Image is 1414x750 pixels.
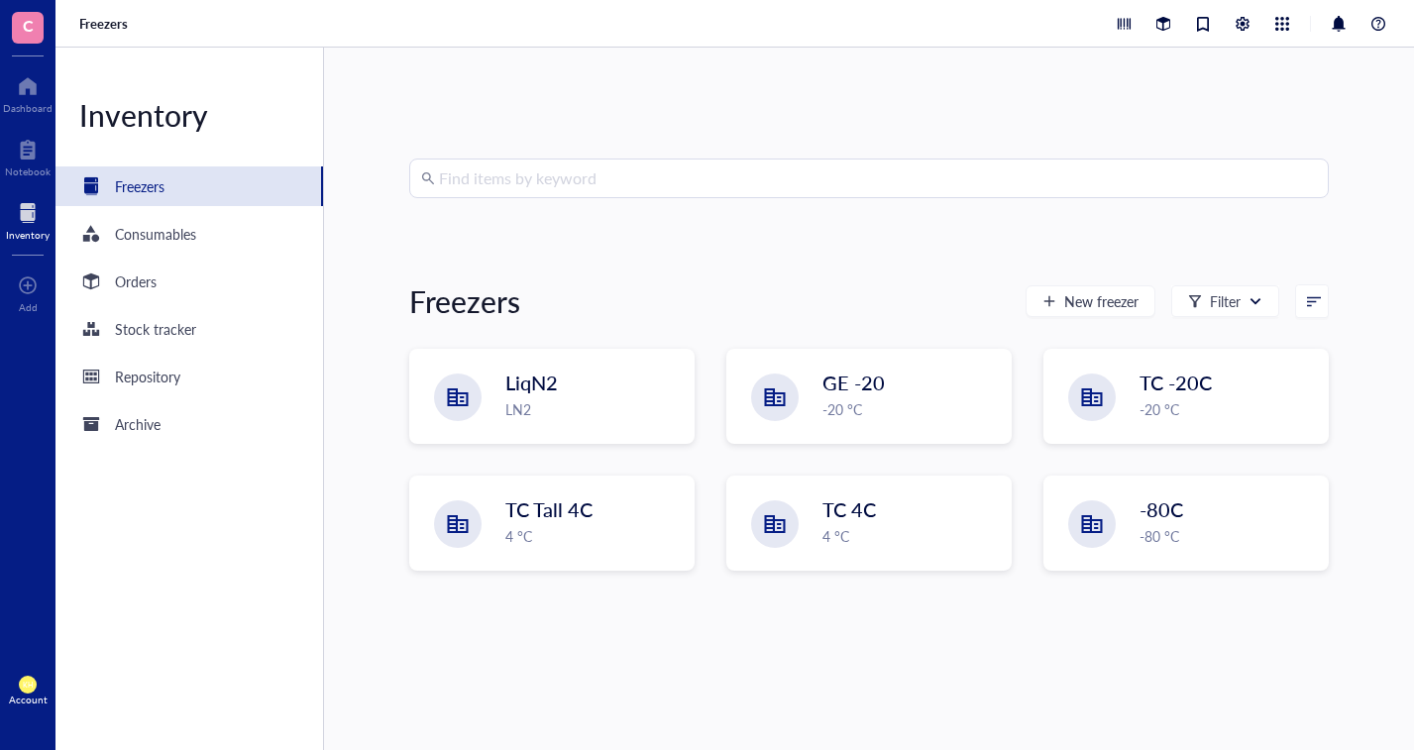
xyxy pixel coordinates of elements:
[505,525,682,547] div: 4 °C
[9,694,48,705] div: Account
[1064,293,1139,309] span: New freezer
[55,404,323,444] a: Archive
[55,309,323,349] a: Stock tracker
[1140,398,1316,420] div: -20 °C
[23,13,34,38] span: C
[115,318,196,340] div: Stock tracker
[23,681,34,690] span: KH
[6,229,50,241] div: Inventory
[505,369,558,396] span: LiqN2
[55,262,323,301] a: Orders
[822,398,999,420] div: -20 °C
[3,70,53,114] a: Dashboard
[822,525,999,547] div: 4 °C
[1140,495,1183,523] span: -80C
[115,175,164,197] div: Freezers
[822,369,885,396] span: GE -20
[79,15,132,33] a: Freezers
[19,301,38,313] div: Add
[115,270,157,292] div: Orders
[505,398,682,420] div: LN2
[505,495,593,523] span: TC Tall 4C
[409,281,520,321] div: Freezers
[55,214,323,254] a: Consumables
[55,166,323,206] a: Freezers
[822,495,876,523] span: TC 4C
[5,165,51,177] div: Notebook
[115,223,196,245] div: Consumables
[115,413,161,435] div: Archive
[3,102,53,114] div: Dashboard
[5,134,51,177] a: Notebook
[55,357,323,396] a: Repository
[115,366,180,387] div: Repository
[1026,285,1155,317] button: New freezer
[55,95,323,135] div: Inventory
[1140,525,1316,547] div: -80 °C
[1140,369,1212,396] span: TC -20C
[6,197,50,241] a: Inventory
[1210,290,1241,312] div: Filter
